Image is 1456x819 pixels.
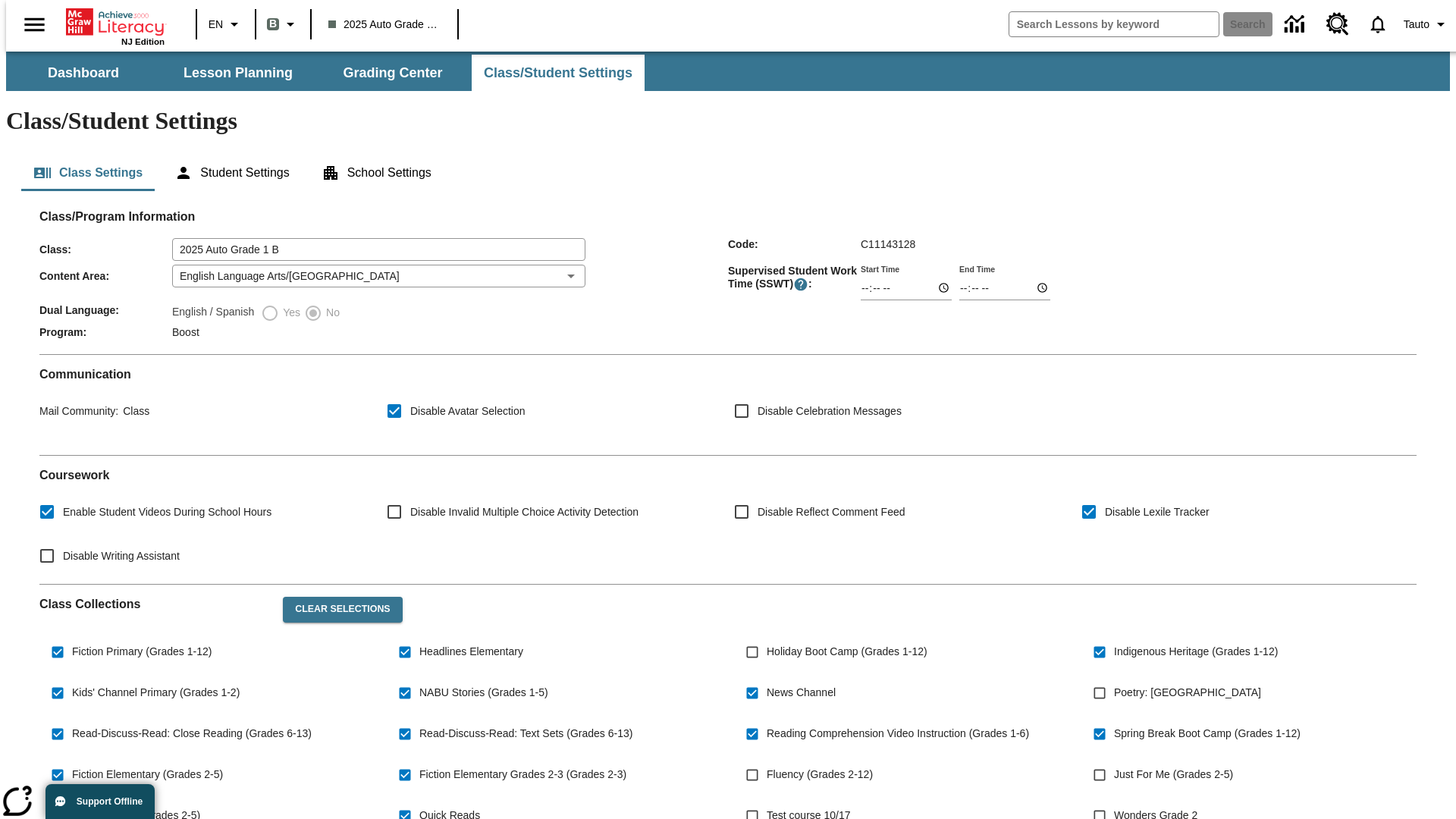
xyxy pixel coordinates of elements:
span: C11143128 [861,238,915,250]
button: Support Offline [45,784,155,819]
div: Class/Student Settings [21,155,1435,191]
span: Class [118,405,149,417]
span: Disable Avatar Selection [410,403,526,419]
span: Disable Writing Assistant [63,548,180,564]
div: Communication [39,367,1417,443]
span: 2025 Auto Grade 1 B [328,17,441,33]
span: Program : [39,326,172,338]
div: SubNavbar [6,52,1450,91]
div: English Language Arts/[GEOGRAPHIC_DATA] [172,265,585,287]
button: School Settings [309,155,444,191]
h2: Communication [39,367,1417,381]
h2: Class Collections [39,597,271,611]
span: Mail Community : [39,405,118,417]
div: Home [66,5,165,46]
button: Class/Student Settings [472,55,645,91]
div: Coursework [39,468,1417,572]
span: Enable Student Videos During School Hours [63,504,271,520]
button: Student Settings [162,155,301,191]
span: Boost [172,326,199,338]
button: Lesson Planning [162,55,314,91]
span: Holiday Boot Camp (Grades 1-12) [767,644,927,660]
span: Code : [728,238,861,250]
button: Supervised Student Work Time is the timeframe when students can take LevelSet and when lessons ar... [793,277,808,292]
span: Just For Me (Grades 2-5) [1114,767,1233,783]
span: Poetry: [GEOGRAPHIC_DATA] [1114,685,1261,701]
span: B [269,14,277,33]
h2: Class/Program Information [39,209,1417,224]
button: Language: EN, Select a language [202,11,250,38]
div: SubNavbar [6,55,646,91]
a: Notifications [1358,5,1398,44]
span: EN [209,17,223,33]
button: Open side menu [12,2,57,47]
label: English / Spanish [172,304,254,322]
span: Read-Discuss-Read: Close Reading (Grades 6-13) [72,726,312,742]
span: Disable Reflect Comment Feed [758,504,905,520]
button: Profile/Settings [1398,11,1456,38]
input: search field [1009,12,1219,36]
button: Clear Selections [283,597,402,623]
span: Reading Comprehension Video Instruction (Grades 1-6) [767,726,1029,742]
button: Boost Class color is gray green. Change class color [261,11,306,38]
span: No [322,305,340,321]
input: Class [172,238,585,261]
span: Class : [39,243,172,256]
a: Home [66,7,165,37]
span: Disable Celebration Messages [758,403,902,419]
label: Start Time [861,263,899,275]
span: Support Offline [77,796,143,807]
button: Dashboard [8,55,159,91]
label: End Time [959,263,995,275]
span: Headlines Elementary [419,644,523,660]
span: News Channel [767,685,836,701]
span: Disable Lexile Tracker [1105,504,1210,520]
span: Fluency (Grades 2-12) [767,767,873,783]
button: Grading Center [317,55,469,91]
span: NABU Stories (Grades 1-5) [419,685,548,701]
span: Indigenous Heritage (Grades 1-12) [1114,644,1278,660]
span: Yes [279,305,300,321]
span: Fiction Elementary Grades 2-3 (Grades 2-3) [419,767,626,783]
span: Fiction Primary (Grades 1-12) [72,644,212,660]
span: Supervised Student Work Time (SSWT) : [728,265,861,292]
span: Read-Discuss-Read: Text Sets (Grades 6-13) [419,726,632,742]
a: Data Center [1276,4,1317,45]
span: NJ Edition [121,37,165,46]
span: Tauto [1404,17,1429,33]
div: Class/Program Information [39,224,1417,342]
h1: Class/Student Settings [6,107,1450,135]
a: Resource Center, Will open in new tab [1317,4,1358,45]
span: Kids' Channel Primary (Grades 1-2) [72,685,240,701]
button: Class Settings [21,155,155,191]
span: Spring Break Boot Camp (Grades 1-12) [1114,726,1301,742]
h2: Course work [39,468,1417,482]
span: Content Area : [39,270,172,282]
span: Disable Invalid Multiple Choice Activity Detection [410,504,639,520]
span: Dual Language : [39,304,172,316]
span: Fiction Elementary (Grades 2-5) [72,767,223,783]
